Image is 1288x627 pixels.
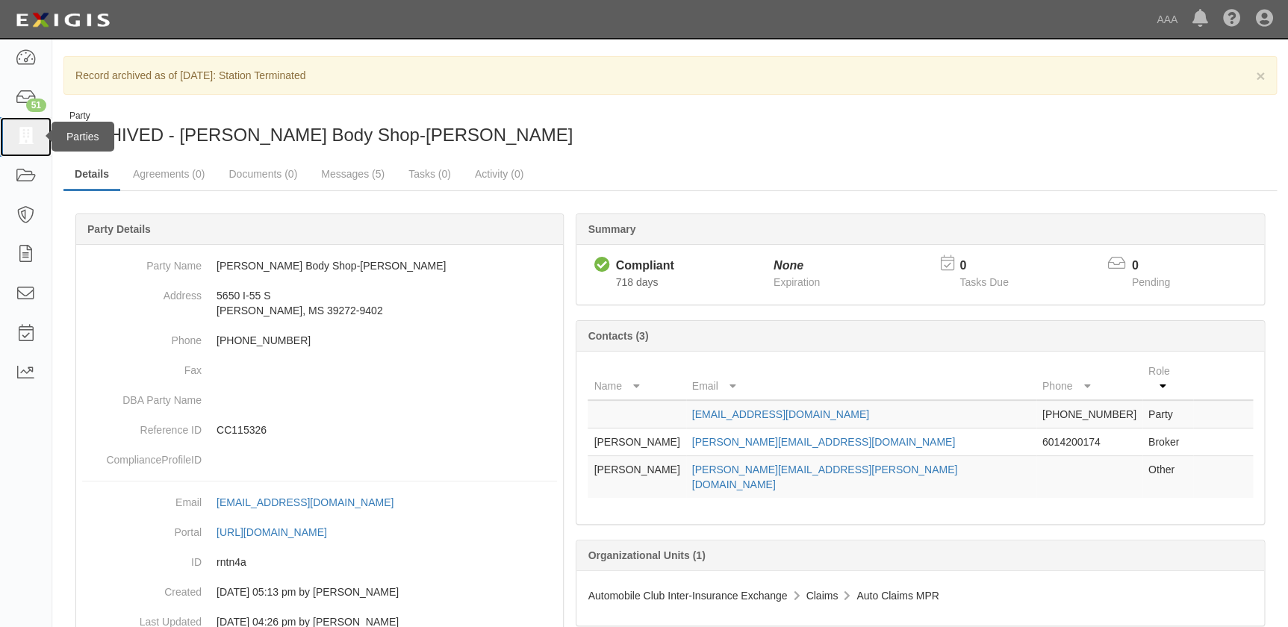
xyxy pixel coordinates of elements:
[82,547,557,577] dd: rntn4a
[1256,67,1265,84] span: ×
[1142,456,1193,499] td: Other
[71,125,573,145] span: ARCHIVED - [PERSON_NAME] Body Shop-[PERSON_NAME]
[82,547,202,570] dt: ID
[1142,358,1193,400] th: Role
[82,517,202,540] dt: Portal
[959,258,1027,275] p: 0
[1036,400,1142,428] td: [PHONE_NUMBER]
[806,590,838,602] span: Claims
[217,496,410,508] a: [EMAIL_ADDRESS][DOMAIN_NAME]
[692,436,955,448] a: [PERSON_NAME][EMAIL_ADDRESS][DOMAIN_NAME]
[82,415,202,437] dt: Reference ID
[75,68,1265,83] p: Record archived as of [DATE]: Station Terminated
[82,445,202,467] dt: ComplianceProfileID
[26,99,46,112] div: 51
[692,464,958,490] a: [PERSON_NAME][EMAIL_ADDRESS][PERSON_NAME][DOMAIN_NAME]
[464,159,535,189] a: Activity (0)
[1223,10,1241,28] i: Help Center - Complianz
[122,159,216,189] a: Agreements (0)
[1132,276,1170,288] span: Pending
[217,159,308,189] a: Documents (0)
[588,590,787,602] span: Automobile Club Inter-Insurance Exchange
[959,276,1008,288] span: Tasks Due
[1132,258,1189,275] p: 0
[52,122,114,152] div: Parties
[588,223,635,235] b: Summary
[63,110,659,148] div: ARCHIVED - Barnett's Body Shop-Byram
[82,325,557,355] dd: [PHONE_NUMBER]
[217,526,343,538] a: [URL][DOMAIN_NAME]
[217,495,393,510] div: [EMAIL_ADDRESS][DOMAIN_NAME]
[82,577,557,607] dd: 05/15/2023 05:13 pm by Benjamin Tully
[217,422,557,437] p: CC115326
[588,330,648,342] b: Contacts (3)
[1142,400,1193,428] td: Party
[774,259,803,272] i: None
[615,276,658,288] span: Since 10/02/2023
[82,385,202,408] dt: DBA Party Name
[87,223,151,235] b: Party Details
[82,251,557,281] dd: [PERSON_NAME] Body Shop-[PERSON_NAME]
[82,325,202,348] dt: Phone
[69,110,573,122] div: Party
[588,549,705,561] b: Organizational Units (1)
[686,358,1036,400] th: Email
[1256,68,1265,84] button: Close
[82,281,202,303] dt: Address
[310,159,396,189] a: Messages (5)
[82,577,202,599] dt: Created
[1149,4,1185,34] a: AAA
[588,456,685,499] td: [PERSON_NAME]
[1142,428,1193,456] td: Broker
[397,159,462,189] a: Tasks (0)
[588,428,685,456] td: [PERSON_NAME]
[82,487,202,510] dt: Email
[692,408,869,420] a: [EMAIL_ADDRESS][DOMAIN_NAME]
[594,258,609,273] i: Compliant
[63,159,120,191] a: Details
[1036,358,1142,400] th: Phone
[82,281,557,325] dd: 5650 I-55 S [PERSON_NAME], MS 39272-9402
[82,355,202,378] dt: Fax
[615,258,673,275] div: Compliant
[1036,428,1142,456] td: 6014200174
[856,590,939,602] span: Auto Claims MPR
[588,358,685,400] th: Name
[11,7,114,34] img: logo-5460c22ac91f19d4615b14bd174203de0afe785f0fc80cf4dbbc73dc1793850b.png
[774,276,820,288] span: Expiration
[82,251,202,273] dt: Party Name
